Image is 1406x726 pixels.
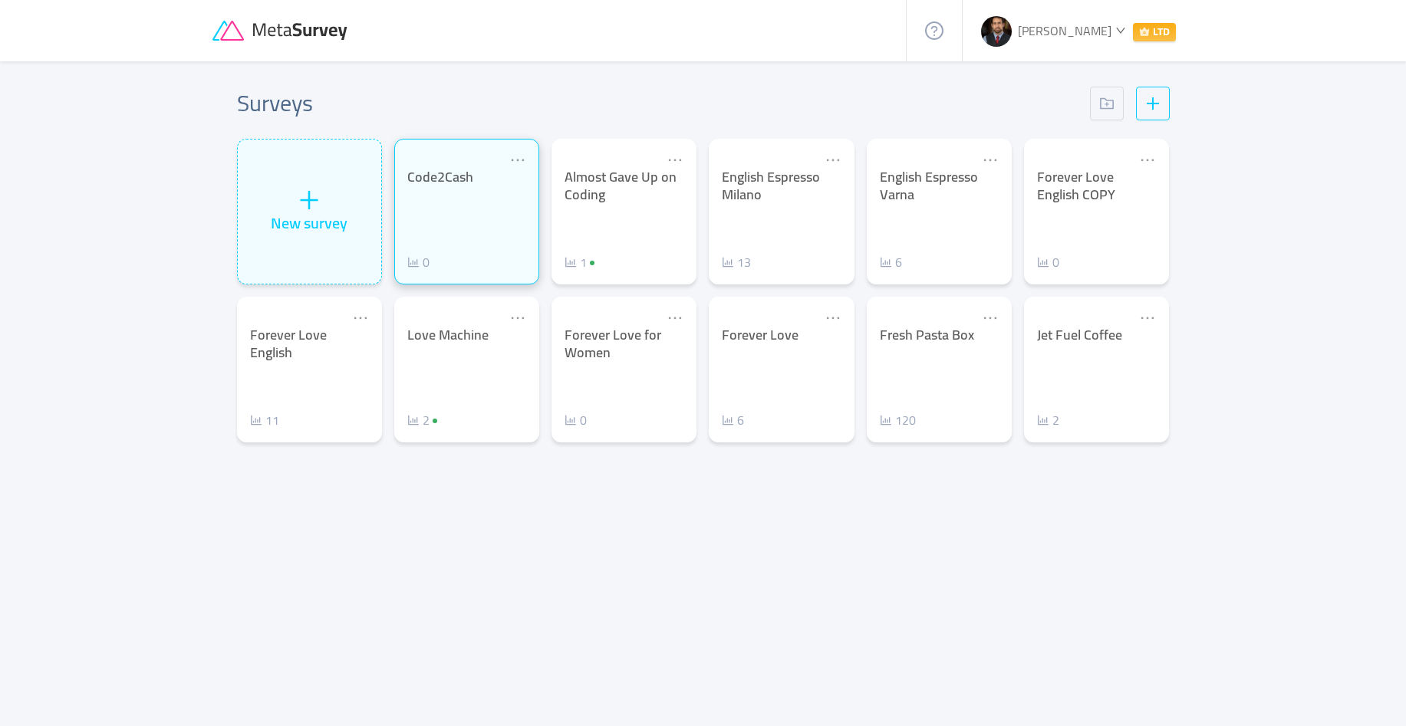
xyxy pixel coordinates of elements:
i: icon: ellipsis [825,310,841,327]
i: icon: bar-chart [880,256,892,268]
span: 0 [1052,251,1059,274]
i: icon: bar-chart [880,414,892,426]
div: Forever Love English [250,327,369,361]
span: 120 [895,409,916,432]
i: icon: plus [298,189,321,212]
span: 0 [423,251,430,274]
i: icon: ellipsis [667,310,683,327]
i: icon: ellipsis [825,152,841,169]
span: 0 [580,409,587,432]
div: Forever Love English COPY [1037,169,1156,203]
i: icon: down [1115,25,1125,35]
a: icon: bar-chart120 [880,411,916,429]
a: icon: bar-chart2 [1037,411,1059,429]
span: 6 [895,251,902,274]
i: icon: bar-chart [407,414,420,426]
a: Forever Love English COPYicon: bar-chart0 [1024,139,1169,284]
a: icon: bar-chart1 [565,253,601,271]
a: English Espresso Varnaicon: bar-chart6 [867,139,1012,284]
div: icon: plusNew survey [237,139,382,284]
i: icon: bar-chart [1037,256,1049,268]
span: 2 [1052,409,1059,432]
i: icon: question-circle [925,21,943,40]
div: Jet Fuel Coffee [1037,327,1156,344]
a: Forever Love for Womenicon: bar-chart0 [552,297,696,442]
button: icon: folder-add [1090,87,1124,120]
span: 1 [580,251,587,274]
div: Code2Cash [407,169,526,186]
a: icon: bar-chart13 [722,253,751,271]
span: LTD [1133,23,1176,41]
div: English Espresso Milano [722,169,841,203]
a: icon: bar-chart6 [880,253,902,271]
i: icon: bar-chart [565,256,577,268]
span: 13 [737,251,751,274]
div: Love Machine [407,327,526,344]
span: 2 [423,409,430,432]
a: English Espresso Milanoicon: bar-chart13 [709,139,854,284]
a: Jet Fuel Coffeeicon: bar-chart2 [1024,297,1169,442]
i: icon: bar-chart [565,414,577,426]
i: icon: ellipsis [982,152,999,169]
i: icon: bar-chart [250,414,262,426]
i: icon: ellipsis [1139,152,1156,169]
a: icon: bar-chart0 [565,411,587,429]
i: icon: bar-chart [722,414,734,426]
button: icon: plus [1136,87,1170,120]
a: Fresh Pasta Boxicon: bar-chart120 [867,297,1012,442]
div: New survey [271,212,347,235]
div: Forever Love [722,327,841,344]
span: 6 [737,409,744,432]
a: Forever Loveicon: bar-chart6 [709,297,854,442]
a: Love Machineicon: bar-chart2 [394,297,539,442]
i: icon: ellipsis [509,152,526,169]
div: English Espresso Varna [880,169,999,203]
a: icon: bar-chart2 [407,411,443,429]
span: [PERSON_NAME] [1018,19,1111,42]
a: icon: bar-chart0 [1037,253,1059,271]
a: Forever Love Englishicon: bar-chart11 [237,297,382,442]
a: icon: bar-chart6 [722,411,744,429]
i: icon: bar-chart [722,256,734,268]
div: Almost Gave Up on Coding [565,169,683,203]
a: icon: bar-chart11 [250,411,279,429]
img: 2c88d30c311d5e1b5f3489e0af771fda [981,16,1012,47]
i: icon: crown [1139,26,1150,37]
a: Code2Cashicon: bar-chart0 [394,139,539,284]
i: icon: ellipsis [667,152,683,169]
i: icon: ellipsis [352,310,369,327]
a: Almost Gave Up on Codingicon: bar-chart1 [552,139,696,284]
div: Fresh Pasta Box [880,327,999,344]
h2: Surveys [237,86,313,120]
i: icon: ellipsis [1139,310,1156,327]
a: icon: bar-chart0 [407,253,430,271]
i: icon: ellipsis [982,310,999,327]
span: 11 [265,409,279,432]
i: icon: bar-chart [407,256,420,268]
i: icon: ellipsis [509,310,526,327]
div: Forever Love for Women [565,327,683,361]
i: icon: bar-chart [1037,414,1049,426]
